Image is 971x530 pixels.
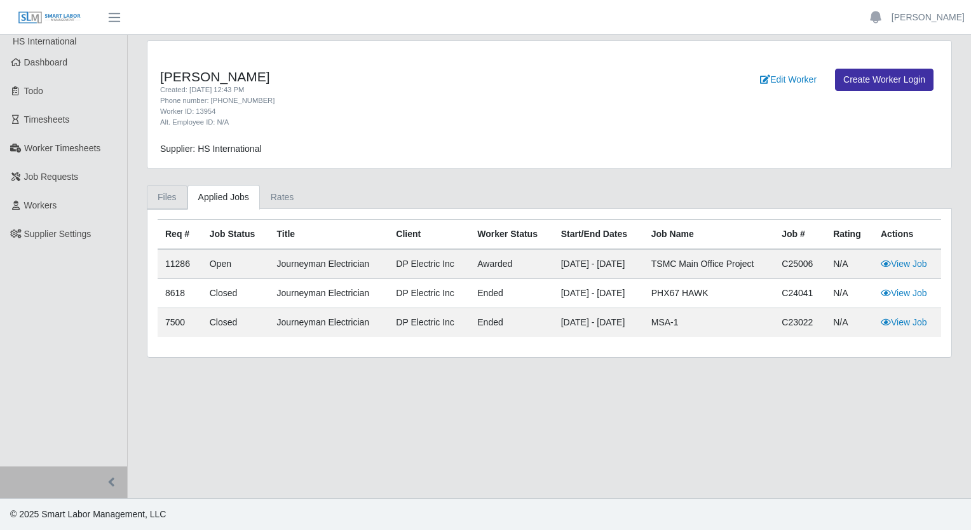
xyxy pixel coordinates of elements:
[158,249,202,279] td: 11286
[24,143,100,153] span: Worker Timesheets
[158,220,202,250] th: Req #
[825,249,873,279] td: N/A
[269,279,389,308] td: Journeyman Electrician
[158,279,202,308] td: 8618
[18,11,81,25] img: SLM Logo
[202,279,269,308] td: Closed
[202,308,269,337] td: Closed
[160,95,606,106] div: Phone number: [PHONE_NUMBER]
[269,249,389,279] td: Journeyman Electrician
[644,279,775,308] td: PHX67 HAWK
[644,308,775,337] td: MSA-1
[825,220,873,250] th: Rating
[553,279,644,308] td: [DATE] - [DATE]
[269,220,389,250] th: Title
[873,220,941,250] th: Actions
[13,36,76,46] span: HS International
[160,106,606,117] div: Worker ID: 13954
[470,249,553,279] td: awarded
[187,185,260,210] a: Applied Jobs
[147,185,187,210] a: Files
[388,279,470,308] td: DP Electric Inc
[881,288,927,298] a: View Job
[160,144,262,154] span: Supplier: HS International
[202,220,269,250] th: Job Status
[260,185,305,210] a: Rates
[470,220,553,250] th: Worker Status
[774,249,825,279] td: C25006
[752,69,825,91] a: Edit Worker
[24,172,79,182] span: Job Requests
[24,86,43,96] span: Todo
[881,317,927,327] a: View Job
[158,308,202,337] td: 7500
[825,308,873,337] td: N/A
[160,69,606,85] h4: [PERSON_NAME]
[774,279,825,308] td: C24041
[388,249,470,279] td: DP Electric Inc
[553,308,644,337] td: [DATE] - [DATE]
[388,220,470,250] th: Client
[774,308,825,337] td: C23022
[553,220,644,250] th: Start/End Dates
[644,220,775,250] th: Job Name
[160,117,606,128] div: Alt. Employee ID: N/A
[24,57,68,67] span: Dashboard
[24,200,57,210] span: Workers
[644,249,775,279] td: TSMC Main Office Project
[269,308,389,337] td: Journeyman Electrician
[553,249,644,279] td: [DATE] - [DATE]
[470,308,553,337] td: ended
[24,229,92,239] span: Supplier Settings
[881,259,927,269] a: View Job
[160,85,606,95] div: Created: [DATE] 12:43 PM
[202,249,269,279] td: Open
[774,220,825,250] th: Job #
[835,69,934,91] a: Create Worker Login
[892,11,965,24] a: [PERSON_NAME]
[388,308,470,337] td: DP Electric Inc
[470,279,553,308] td: ended
[825,279,873,308] td: N/A
[24,114,70,125] span: Timesheets
[10,509,166,519] span: © 2025 Smart Labor Management, LLC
